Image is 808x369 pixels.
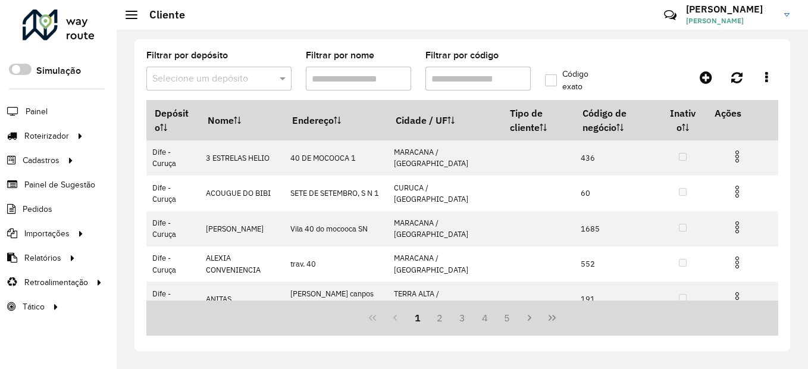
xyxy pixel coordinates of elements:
[575,176,659,211] td: 60
[706,101,778,126] th: Ações
[425,48,499,62] label: Filtrar por código
[23,301,45,313] span: Tático
[387,101,502,140] th: Cidade / UF
[146,140,200,176] td: Dife - Curuça
[306,48,374,62] label: Filtrar por nome
[146,48,228,62] label: Filtrar por depósito
[387,176,502,211] td: CURUCA / [GEOGRAPHIC_DATA]
[200,140,284,176] td: 3 ESTRELAS HELIO
[24,252,61,264] span: Relatórios
[502,101,574,140] th: Tipo de cliente
[200,282,284,317] td: ANITAS
[24,276,88,289] span: Retroalimentação
[428,307,451,329] button: 2
[24,227,70,240] span: Importações
[23,203,52,215] span: Pedidos
[575,246,659,282] td: 552
[284,246,387,282] td: trav. 40
[284,282,387,317] td: [PERSON_NAME] canpos 135
[26,105,48,118] span: Painel
[146,101,200,140] th: Depósito
[146,211,200,246] td: Dife - Curuça
[575,282,659,317] td: 191
[387,282,502,317] td: TERRA ALTA / [GEOGRAPHIC_DATA]
[284,140,387,176] td: 40 DE MOCOOCA 1
[545,68,610,93] label: Código exato
[451,307,474,329] button: 3
[284,101,387,140] th: Endereço
[146,282,200,317] td: Dife - Curuça
[575,140,659,176] td: 436
[23,154,59,167] span: Cadastros
[200,101,284,140] th: Nome
[686,4,775,15] h3: [PERSON_NAME]
[406,307,429,329] button: 1
[200,246,284,282] td: ALEXIA CONVENIENCIA
[200,211,284,246] td: [PERSON_NAME]
[657,2,683,28] a: Contato Rápido
[496,307,519,329] button: 5
[575,101,659,140] th: Código de negócio
[518,307,541,329] button: Next Page
[200,176,284,211] td: ACOUGUE DO BIBI
[541,307,563,329] button: Last Page
[575,211,659,246] td: 1685
[659,101,706,140] th: Inativo
[284,211,387,246] td: Vila 40 do mocooca SN
[146,176,200,211] td: Dife - Curuça
[137,8,185,21] h2: Cliente
[387,140,502,176] td: MARACANA / [GEOGRAPHIC_DATA]
[36,64,81,78] label: Simulação
[387,246,502,282] td: MARACANA / [GEOGRAPHIC_DATA]
[146,246,200,282] td: Dife - Curuça
[474,307,496,329] button: 4
[24,130,69,142] span: Roteirizador
[24,179,95,191] span: Painel de Sugestão
[387,211,502,246] td: MARACANA / [GEOGRAPHIC_DATA]
[686,15,775,26] span: [PERSON_NAME]
[284,176,387,211] td: SETE DE SETEMBRO, S N 1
